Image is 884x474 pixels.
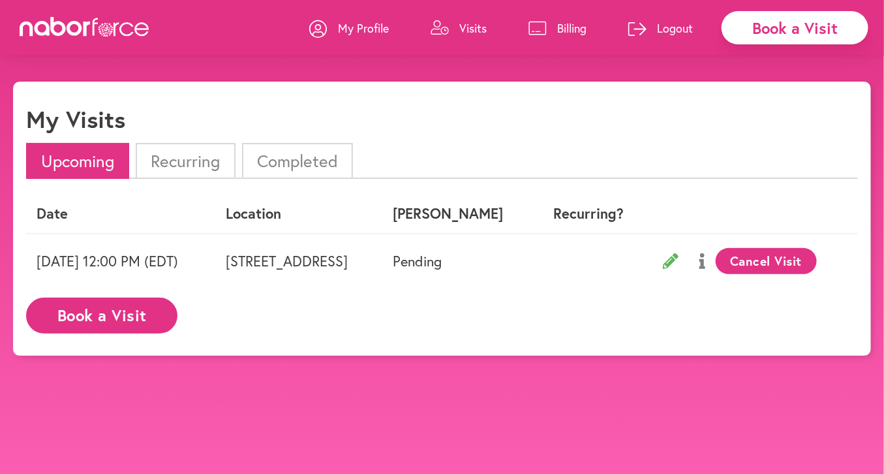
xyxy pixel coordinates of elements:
[242,143,353,179] li: Completed
[382,195,536,233] th: [PERSON_NAME]
[216,234,383,288] td: [STREET_ADDRESS]
[26,143,129,179] li: Upcoming
[136,143,235,179] li: Recurring
[216,195,383,233] th: Location
[536,195,642,233] th: Recurring?
[382,234,536,288] td: Pending
[338,20,389,36] p: My Profile
[26,195,216,233] th: Date
[716,248,817,274] button: Cancel Visit
[557,20,587,36] p: Billing
[628,8,693,48] a: Logout
[26,234,216,288] td: [DATE] 12:00 PM (EDT)
[431,8,487,48] a: Visits
[26,105,125,133] h1: My Visits
[657,20,693,36] p: Logout
[309,8,389,48] a: My Profile
[722,11,868,44] div: Book a Visit
[459,20,487,36] p: Visits
[26,308,177,320] a: Book a Visit
[26,298,177,334] button: Book a Visit
[528,8,587,48] a: Billing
